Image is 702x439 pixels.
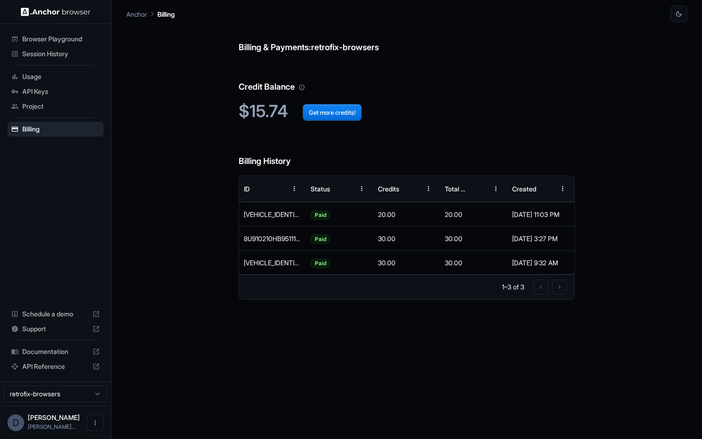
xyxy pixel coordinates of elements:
[311,203,330,227] span: Paid
[512,227,570,250] div: [DATE] 3:27 PM
[7,359,104,374] div: API Reference
[126,9,175,19] nav: breadcrumb
[373,250,441,275] div: 30.00
[7,46,104,61] div: Session History
[22,102,100,111] span: Project
[126,9,147,19] p: Anchor
[269,180,286,197] button: Sort
[239,250,306,275] div: 5HX60515W66250531
[538,180,554,197] button: Sort
[311,251,330,275] span: Paid
[7,69,104,84] div: Usage
[286,180,303,197] button: Menu
[87,414,104,431] button: Open menu
[239,226,306,250] div: 8U910210HB951113P
[244,185,250,193] div: ID
[22,49,100,59] span: Session History
[512,203,570,226] div: [DATE] 11:03 PM
[311,227,330,251] span: Paid
[7,414,24,431] div: D
[487,180,504,197] button: Menu
[7,122,104,137] div: Billing
[22,309,89,319] span: Schedule a demo
[22,347,89,356] span: Documentation
[239,202,306,226] div: 08T95262MW0586048
[239,101,575,121] h2: $15.74
[28,413,80,421] span: Daniel Portela
[157,9,175,19] p: Billing
[7,344,104,359] div: Documentation
[22,34,100,44] span: Browser Playground
[403,180,420,197] button: Sort
[373,202,441,226] div: 20.00
[502,282,524,292] p: 1–3 of 3
[7,99,104,114] div: Project
[22,124,100,134] span: Billing
[353,180,370,197] button: Menu
[311,185,330,193] div: Status
[28,423,76,430] span: daniel@retrofix.ai
[7,84,104,99] div: API Keys
[7,32,104,46] div: Browser Playground
[337,180,353,197] button: Sort
[21,7,91,16] img: Anchor Logo
[373,226,441,250] div: 30.00
[512,185,536,193] div: Created
[303,104,362,121] button: Get more credits!
[7,307,104,321] div: Schedule a demo
[512,251,570,275] div: [DATE] 9:32 AM
[239,136,575,168] h6: Billing History
[22,362,89,371] span: API Reference
[22,87,100,96] span: API Keys
[7,321,104,336] div: Support
[299,84,305,91] svg: Your credit balance will be consumed as you use the API. Visit the usage page to view a breakdown...
[440,202,507,226] div: 20.00
[471,180,487,197] button: Sort
[420,180,437,197] button: Menu
[440,226,507,250] div: 30.00
[22,72,100,81] span: Usage
[22,324,89,334] span: Support
[239,62,575,94] h6: Credit Balance
[239,22,575,54] h6: Billing & Payments: retrofix-browsers
[440,250,507,275] div: 30.00
[554,180,571,197] button: Menu
[378,185,399,193] div: Credits
[445,185,470,193] div: Total Cost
